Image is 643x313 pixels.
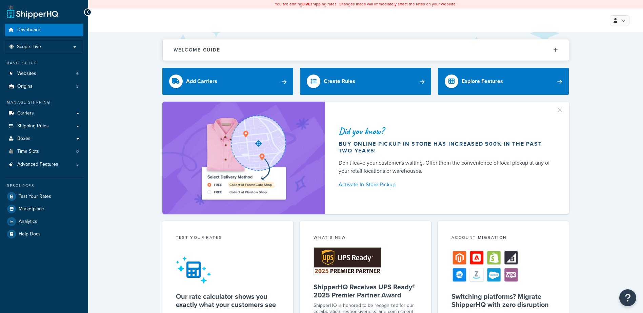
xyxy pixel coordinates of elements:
h2: Welcome Guide [174,47,220,53]
a: Advanced Features5 [5,158,83,171]
div: Account Migration [451,234,556,242]
h5: Switching platforms? Migrate ShipperHQ with zero disruption [451,292,556,309]
a: Time Slots0 [5,145,83,158]
div: Add Carriers [186,77,217,86]
span: Dashboard [17,27,40,33]
span: Analytics [19,219,37,225]
a: Boxes [5,132,83,145]
a: Activate In-Store Pickup [339,180,553,189]
span: Test Your Rates [19,194,51,200]
li: Time Slots [5,145,83,158]
span: 6 [76,71,79,77]
span: Boxes [17,136,31,142]
div: Did you know? [339,126,553,136]
h5: Our rate calculator shows you exactly what your customers see [176,292,280,309]
div: Basic Setup [5,60,83,66]
span: Carriers [17,110,34,116]
h5: ShipperHQ Receives UPS Ready® 2025 Premier Partner Award [314,283,418,299]
div: Buy online pickup in store has increased 500% in the past two years! [339,141,553,154]
a: Analytics [5,215,83,228]
a: Websites6 [5,67,83,80]
a: Marketplace [5,203,83,215]
b: LIVE [302,1,310,7]
span: Help Docs [19,231,41,237]
button: Open Resource Center [619,289,636,306]
span: 0 [76,149,79,154]
a: Shipping Rules [5,120,83,132]
a: Help Docs [5,228,83,240]
a: Origins8 [5,80,83,93]
div: Create Rules [324,77,355,86]
span: Marketplace [19,206,44,212]
span: 8 [76,84,79,89]
a: Explore Features [438,68,569,95]
a: Create Rules [300,68,431,95]
div: Don't leave your customer's waiting. Offer them the convenience of local pickup at any of your re... [339,159,553,175]
div: Manage Shipping [5,100,83,105]
a: Add Carriers [162,68,294,95]
span: Time Slots [17,149,39,154]
div: Resources [5,183,83,189]
li: Origins [5,80,83,93]
div: Explore Features [462,77,503,86]
div: What's New [314,234,418,242]
span: Websites [17,71,36,77]
div: Test your rates [176,234,280,242]
span: Origins [17,84,33,89]
li: Advanced Features [5,158,83,171]
a: Dashboard [5,24,83,36]
a: Test Your Rates [5,190,83,203]
span: Advanced Features [17,162,58,167]
li: Websites [5,67,83,80]
img: ad-shirt-map-b0359fc47e01cab431d101c4b569394f6a03f54285957d908178d52f29eb9668.png [182,112,305,204]
span: Scope: Live [17,44,41,50]
a: Carriers [5,107,83,120]
span: 5 [76,162,79,167]
span: Shipping Rules [17,123,49,129]
button: Welcome Guide [163,39,569,61]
